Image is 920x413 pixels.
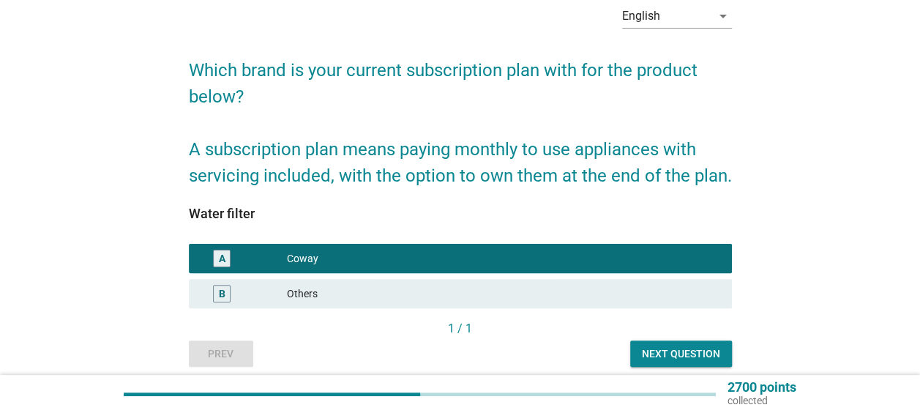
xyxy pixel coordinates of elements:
[189,42,732,189] h2: Which brand is your current subscription plan with for the product below? A subscription plan mea...
[287,250,720,267] div: Coway
[189,204,732,223] div: Water filter
[630,341,732,367] button: Next question
[219,286,225,302] div: B
[189,320,732,338] div: 1 / 1
[287,285,720,302] div: Others
[728,394,796,407] p: collected
[728,381,796,394] p: 2700 points
[714,7,732,25] i: arrow_drop_down
[219,251,225,267] div: A
[642,346,720,362] div: Next question
[622,10,660,23] div: English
